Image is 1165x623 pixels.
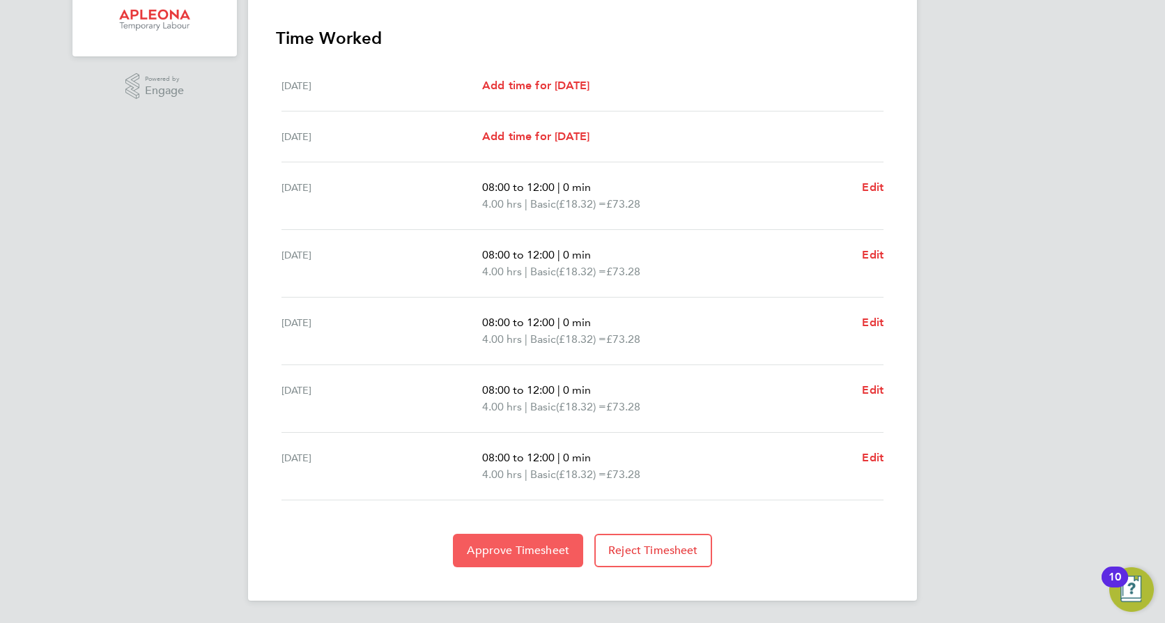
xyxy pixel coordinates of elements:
[482,383,555,397] span: 08:00 to 12:00
[482,77,589,94] a: Add time for [DATE]
[556,197,606,210] span: (£18.32) =
[556,332,606,346] span: (£18.32) =
[606,332,640,346] span: £73.28
[862,179,884,196] a: Edit
[281,179,482,213] div: [DATE]
[606,265,640,278] span: £73.28
[556,265,606,278] span: (£18.32) =
[563,383,591,397] span: 0 min
[608,544,698,557] span: Reject Timesheet
[862,451,884,464] span: Edit
[89,9,220,31] a: Go to home page
[862,247,884,263] a: Edit
[563,316,591,329] span: 0 min
[530,331,556,348] span: Basic
[862,316,884,329] span: Edit
[1109,577,1121,595] div: 10
[482,79,589,92] span: Add time for [DATE]
[281,314,482,348] div: [DATE]
[525,400,527,413] span: |
[556,468,606,481] span: (£18.32) =
[453,534,583,567] button: Approve Timesheet
[525,197,527,210] span: |
[557,451,560,464] span: |
[530,466,556,483] span: Basic
[119,9,190,31] img: apleona-logo-retina.png
[281,382,482,415] div: [DATE]
[563,180,591,194] span: 0 min
[594,534,712,567] button: Reject Timesheet
[557,248,560,261] span: |
[530,399,556,415] span: Basic
[556,400,606,413] span: (£18.32) =
[482,248,555,261] span: 08:00 to 12:00
[606,400,640,413] span: £73.28
[862,248,884,261] span: Edit
[281,128,482,145] div: [DATE]
[482,316,555,329] span: 08:00 to 12:00
[563,248,591,261] span: 0 min
[467,544,569,557] span: Approve Timesheet
[606,468,640,481] span: £73.28
[862,449,884,466] a: Edit
[482,128,589,145] a: Add time for [DATE]
[606,197,640,210] span: £73.28
[276,27,889,49] h3: Time Worked
[557,180,560,194] span: |
[557,383,560,397] span: |
[557,316,560,329] span: |
[482,180,555,194] span: 08:00 to 12:00
[482,451,555,464] span: 08:00 to 12:00
[862,383,884,397] span: Edit
[281,449,482,483] div: [DATE]
[482,130,589,143] span: Add time for [DATE]
[482,468,522,481] span: 4.00 hrs
[563,451,591,464] span: 0 min
[145,73,184,85] span: Powered by
[125,73,185,100] a: Powered byEngage
[862,382,884,399] a: Edit
[1109,567,1154,612] button: Open Resource Center, 10 new notifications
[281,77,482,94] div: [DATE]
[525,332,527,346] span: |
[530,196,556,213] span: Basic
[482,197,522,210] span: 4.00 hrs
[145,85,184,97] span: Engage
[482,265,522,278] span: 4.00 hrs
[530,263,556,280] span: Basic
[281,247,482,280] div: [DATE]
[862,314,884,331] a: Edit
[482,400,522,413] span: 4.00 hrs
[862,180,884,194] span: Edit
[525,468,527,481] span: |
[525,265,527,278] span: |
[482,332,522,346] span: 4.00 hrs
